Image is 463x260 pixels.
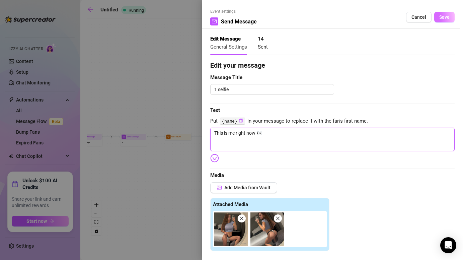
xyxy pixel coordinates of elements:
[210,84,334,95] textarea: 1 selfie
[213,201,248,207] strong: Attached Media
[411,14,426,20] span: Cancel
[210,128,455,151] textarea: This is me right now 👀
[210,74,242,80] strong: Message Title
[210,172,224,178] strong: Media
[439,14,450,20] span: Save
[210,117,455,125] span: Put in your message to replace it with the fan's first name.
[221,17,257,26] span: Send Message
[210,8,257,15] span: Event settings
[258,36,264,42] strong: 14
[434,12,455,22] button: Save
[220,118,245,125] code: {name}
[210,154,219,162] img: svg%3e
[224,185,271,190] span: Add Media from Vault
[210,44,247,50] span: General Settings
[217,185,222,190] span: picture
[210,36,241,42] strong: Edit Message
[214,212,248,246] img: media
[406,12,432,22] button: Cancel
[239,119,243,124] button: Click to Copy
[276,216,280,221] span: close
[440,237,456,253] div: Open Intercom Messenger
[258,44,268,50] span: Sent
[239,216,244,221] span: close
[239,119,243,123] span: copy
[210,182,277,193] button: Add Media from Vault
[250,212,284,246] img: media
[210,61,265,69] strong: Edit your message
[210,107,220,113] strong: Text
[212,19,217,24] span: mail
